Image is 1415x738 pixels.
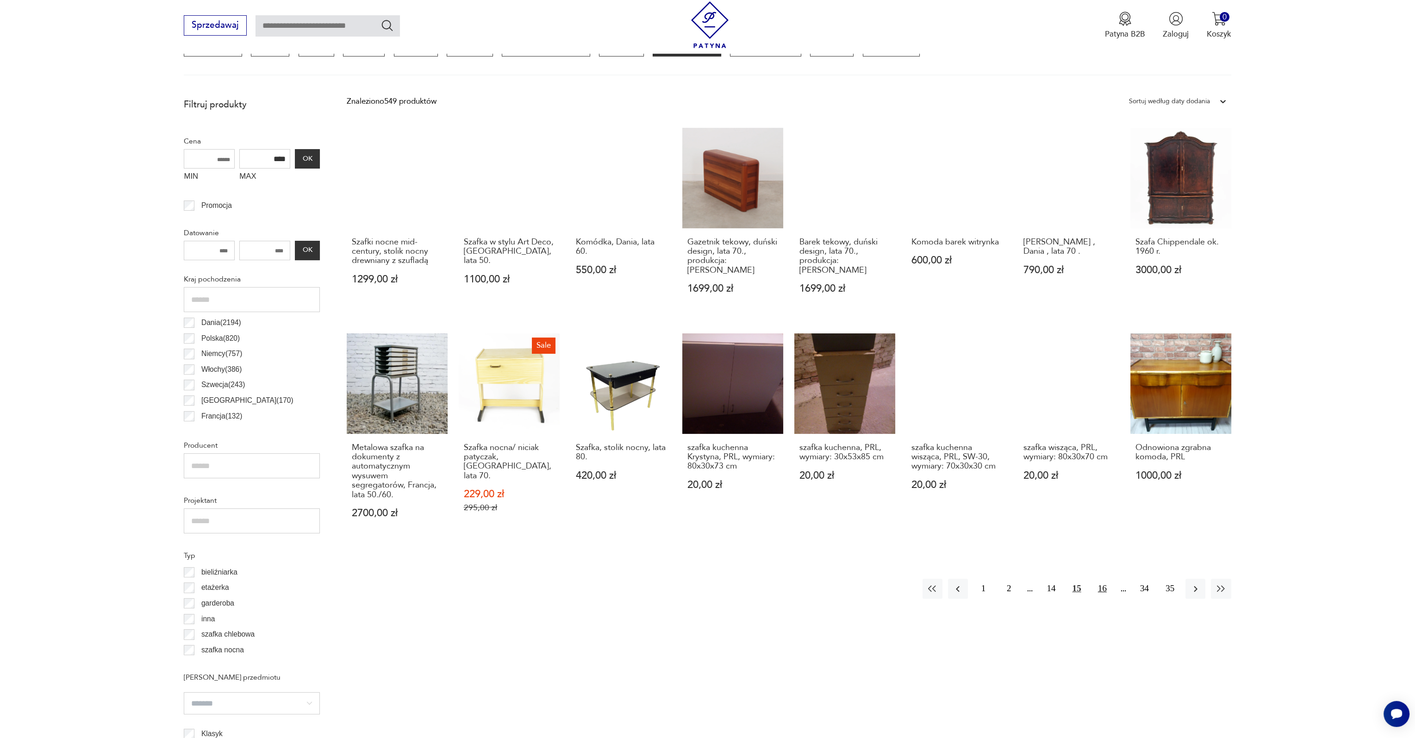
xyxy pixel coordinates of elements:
[799,471,890,481] p: 20,00 zł
[1018,128,1119,316] a: Niska komoda , Dania , lata 70 .[PERSON_NAME] , Dania , lata 70 .790,00 zł
[687,443,778,471] h3: szafka kuchenna Krystyna, PRL, wymiary: 80x30x73 cm
[464,238,555,266] h3: Szafka w stylu Art Deco, [GEOGRAPHIC_DATA], lata 50.
[1135,265,1226,275] p: 3000,00 zł
[1105,12,1145,39] a: Ikona medaluPatyna B2B
[1023,238,1114,256] h3: [PERSON_NAME] , Dania , lata 70 .
[201,566,237,578] p: bieliźniarka
[352,443,443,500] h3: Metalowa szafka na dokumenty z automatycznym wysuwem segregatorów, Francja, lata 50./60.
[999,579,1019,599] button: 2
[201,332,240,344] p: Polska ( 820 )
[459,333,560,540] a: SaleSzafka nocna/ niciak patyczak, Niemcy, lata 70.Szafka nocna/ niciak patyczak, [GEOGRAPHIC_DAT...
[184,99,320,111] p: Filtruj produkty
[906,128,1007,316] a: Komoda barek witrynkaKomoda barek witrynka600,00 zł
[794,333,895,540] a: szafka kuchenna, PRL, wymiary: 30x53x85 cmszafka kuchenna, PRL, wymiary: 30x53x85 cm20,00 zł
[1092,579,1112,599] button: 16
[911,443,1002,471] h3: szafka kuchenna wisząca, PRL, SW-30, wymiary: 70x30x30 cm
[464,489,555,499] p: 229,00 zł
[799,443,890,462] h3: szafka kuchenna, PRL, wymiary: 30x53x85 cm
[575,265,666,275] p: 550,00 zł
[201,317,241,329] p: Dania ( 2194 )
[352,238,443,266] h3: Szafki nocne mid-century, stolik nocny drewniany z szufladą
[1130,128,1231,316] a: Szafa Chippendale ok. 1960 r.Szafa Chippendale ok. 1960 r.3000,00 zł
[1220,12,1229,22] div: 0
[575,443,666,462] h3: Szafka, stolik nocny, lata 80.
[184,439,320,451] p: Producent
[571,333,672,540] a: Szafka, stolik nocny, lata 80.Szafka, stolik nocny, lata 80.420,00 zł
[1135,471,1226,481] p: 1000,00 zł
[1018,333,1119,540] a: szafka wisząca, PRL, wymiary: 80x30x70 cmszafka wisząca, PRL, wymiary: 80x30x70 cm20,00 zł
[184,135,320,147] p: Cena
[201,394,293,407] p: [GEOGRAPHIC_DATA] ( 170 )
[184,169,235,186] label: MIN
[184,494,320,507] p: Projektant
[201,613,215,625] p: inna
[571,128,672,316] a: Komódka, Dania, lata 60.Komódka, Dania, lata 60.550,00 zł
[1118,12,1132,26] img: Ikona medalu
[911,480,1002,490] p: 20,00 zł
[347,95,436,107] div: Znaleziono 549 produktów
[1135,238,1226,256] h3: Szafa Chippendale ok. 1960 r.
[1023,443,1114,462] h3: szafka wisząca, PRL, wymiary: 80x30x70 cm
[201,582,229,594] p: etażerka
[1023,265,1114,275] p: 790,00 zł
[201,628,255,640] p: szafka chlebowa
[1207,12,1231,39] button: 0Koszyk
[1384,701,1409,727] iframe: Smartsupp widget button
[794,128,895,316] a: Barek tekowy, duński design, lata 70., produkcja: DaniaBarek tekowy, duński design, lata 70., pro...
[201,200,232,212] p: Promocja
[1134,579,1154,599] button: 34
[973,579,993,599] button: 1
[1129,95,1210,107] div: Sortuj według daty dodania
[464,503,555,513] p: 295,00 zł
[1041,579,1061,599] button: 14
[1135,443,1226,462] h3: Odnowiona zgrabna komoda, PRL
[380,19,394,32] button: Szukaj
[464,275,555,284] p: 1100,00 zł
[201,644,244,656] p: szafka nocna
[911,238,1002,247] h3: Komoda barek witrynka
[687,480,778,490] p: 20,00 zł
[352,275,443,284] p: 1299,00 zł
[184,227,320,239] p: Datowanie
[352,508,443,518] p: 2700,00 zł
[575,238,666,256] h3: Komódka, Dania, lata 60.
[911,256,1002,265] p: 600,00 zł
[184,550,320,562] p: Typ
[201,410,242,422] p: Francja ( 132 )
[906,333,1007,540] a: szafka kuchenna wisząca, PRL, SW-30, wymiary: 70x30x30 cmszafka kuchenna wisząca, PRL, SW-30, wym...
[184,671,320,683] p: [PERSON_NAME] przedmiotu
[1163,29,1189,39] p: Zaloguj
[201,379,245,391] p: Szwecja ( 243 )
[464,443,555,481] h3: Szafka nocna/ niciak patyczak, [GEOGRAPHIC_DATA], lata 70.
[295,149,320,169] button: OK
[682,128,783,316] a: Gazetnik tekowy, duński design, lata 70., produkcja: DaniaGazetnik tekowy, duński design, lata 70...
[686,1,733,48] img: Patyna - sklep z meblami i dekoracjami vintage
[1130,333,1231,540] a: Odnowiona zgrabna komoda, PRLOdnowiona zgrabna komoda, PRL1000,00 zł
[1023,471,1114,481] p: 20,00 zł
[347,333,448,540] a: Metalowa szafka na dokumenty z automatycznym wysuwem segregatorów, Francja, lata 50./60.Metalowa ...
[575,471,666,481] p: 420,00 zł
[201,363,242,375] p: Włochy ( 386 )
[1160,579,1180,599] button: 35
[682,333,783,540] a: szafka kuchenna Krystyna, PRL, wymiary: 80x30x73 cmszafka kuchenna Krystyna, PRL, wymiary: 80x30x...
[295,241,320,260] button: OK
[799,284,890,294] p: 1699,00 zł
[1207,29,1231,39] p: Koszyk
[239,169,290,186] label: MAX
[184,22,246,30] a: Sprzedawaj
[799,238,890,275] h3: Barek tekowy, duński design, lata 70., produkcja: [PERSON_NAME]
[687,238,778,275] h3: Gazetnik tekowy, duński design, lata 70., produkcja: [PERSON_NAME]
[1066,579,1086,599] button: 15
[184,273,320,285] p: Kraj pochodzenia
[687,284,778,294] p: 1699,00 zł
[1212,12,1226,26] img: Ikona koszyka
[1169,12,1183,26] img: Ikonka użytkownika
[184,15,246,36] button: Sprzedawaj
[201,348,242,360] p: Niemcy ( 757 )
[1163,12,1189,39] button: Zaloguj
[347,128,448,316] a: Szafki nocne mid-century, stolik nocny drewniany z szufladąSzafki nocne mid-century, stolik nocny...
[201,597,234,609] p: garderoba
[1105,12,1145,39] button: Patyna B2B
[459,128,560,316] a: Szafka w stylu Art Deco, Austria, lata 50.Szafka w stylu Art Deco, [GEOGRAPHIC_DATA], lata 50.110...
[1105,29,1145,39] p: Patyna B2B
